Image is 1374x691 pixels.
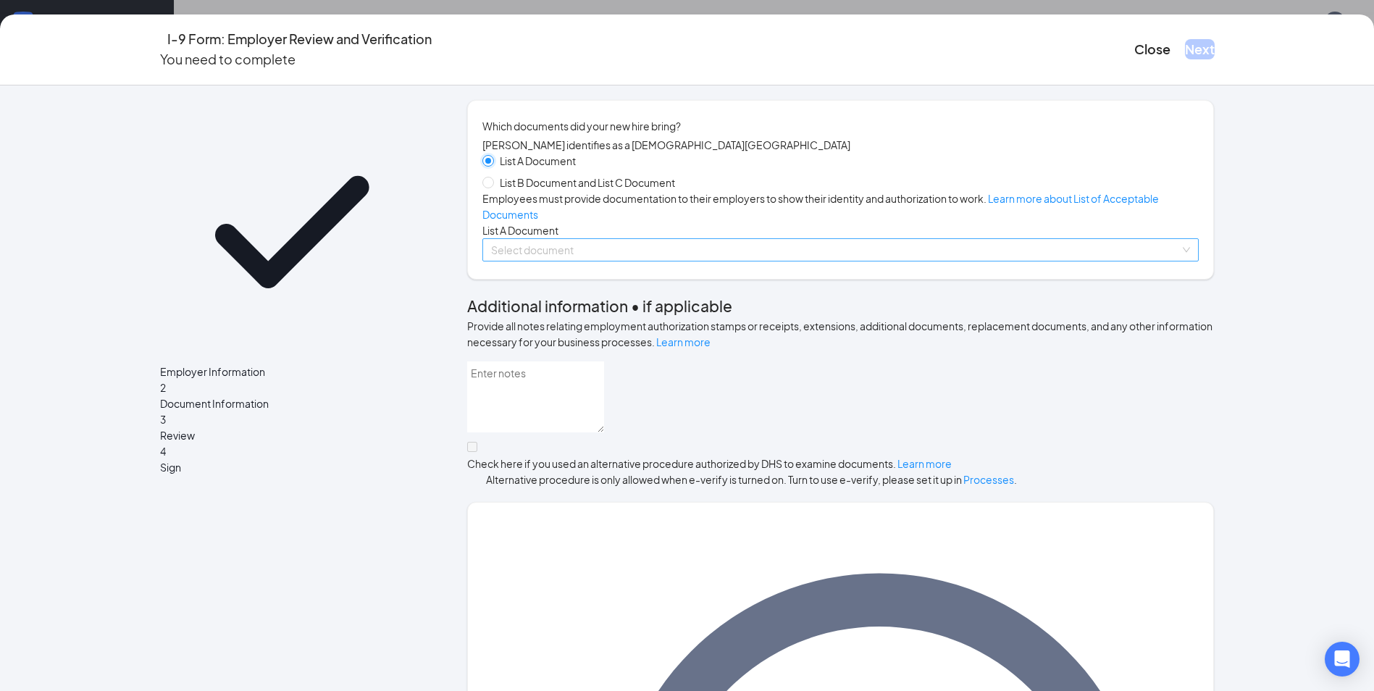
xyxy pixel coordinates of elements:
[160,381,166,394] span: 2
[963,473,1014,486] a: Processes
[160,100,424,364] svg: Checkmark
[628,296,732,316] span: • if applicable
[167,29,432,49] h4: I-9 Form: Employer Review and Verification
[494,153,582,169] span: List A Document
[1325,642,1360,677] div: Open Intercom Messenger
[467,319,1212,348] span: Provide all notes relating employment authorization stamps or receipts, extensions, additional do...
[160,459,424,475] span: Sign
[482,118,1199,134] span: Which documents did your new hire bring?
[482,138,850,151] span: [PERSON_NAME] identifies as a [DEMOGRAPHIC_DATA][GEOGRAPHIC_DATA]
[1134,39,1170,59] button: Close
[494,175,681,190] span: List B Document and List C Document
[160,395,424,411] span: Document Information
[160,427,424,443] span: Review
[160,49,432,70] p: You need to complete
[467,456,952,472] div: Check here if you used an alternative procedure authorized by DHS to examine documents.
[467,442,477,452] input: Check here if you used an alternative procedure authorized by DHS to examine documents. Learn more
[160,413,166,426] span: 3
[1185,39,1215,59] button: Next
[482,192,1159,221] span: Employees must provide documentation to their employers to show their identity and authorization ...
[482,224,558,237] span: List A Document
[482,192,1159,221] a: Learn more about List of Acceptable Documents
[467,296,628,316] span: Additional information
[467,472,1214,487] span: Alternative procedure is only allowed when e-verify is turned on. Turn to use e-verify, please se...
[656,335,711,348] a: Learn more
[160,364,424,380] span: Employer Information
[897,457,952,470] a: Learn more
[160,445,166,458] span: 4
